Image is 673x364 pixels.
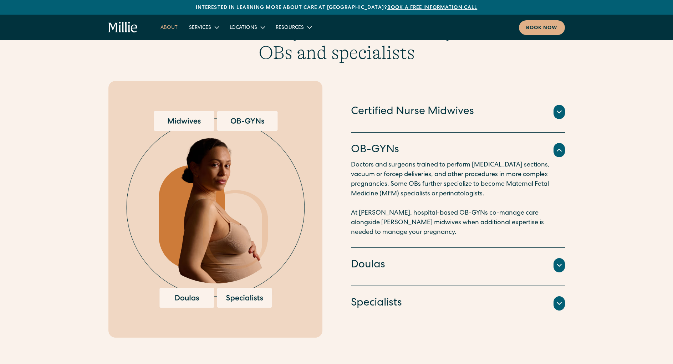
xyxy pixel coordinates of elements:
h4: Doulas [351,258,385,273]
div: Services [189,24,211,32]
p: Doctors and surgeons trained to perform [MEDICAL_DATA] sections, vacuum or forcep deliveries, and... [351,160,565,237]
a: About [155,21,183,33]
div: Locations [224,21,270,33]
h4: Specialists [351,296,402,311]
h4: Certified Nurse Midwives [351,104,474,119]
img: Pregnant woman surrounded by options for maternity care providers, including midwives, OB-GYNs, d... [126,111,305,308]
h4: OB-GYNs [351,143,399,158]
a: home [108,22,138,33]
a: Book a free information call [387,5,477,10]
a: Book now [519,20,565,35]
div: Book now [526,25,558,32]
div: Services [183,21,224,33]
h3: Midwifery-led care backed by OBs and specialists [200,19,474,64]
div: Resources [276,24,304,32]
div: Resources [270,21,317,33]
div: Locations [230,24,257,32]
